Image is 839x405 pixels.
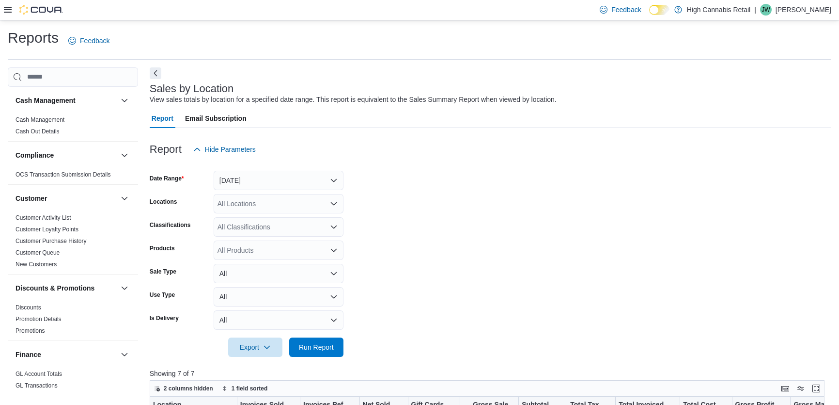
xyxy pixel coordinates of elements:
button: Open list of options [330,200,338,208]
label: Products [150,244,175,252]
button: All [214,264,343,283]
h3: Compliance [16,150,54,160]
h3: Report [150,144,182,155]
button: Keyboard shortcuts [779,383,791,394]
label: Use Type [150,291,175,299]
button: 1 field sorted [218,383,272,394]
h3: Sales by Location [150,83,234,95]
p: Showing 7 of 7 [150,369,831,378]
label: Is Delivery [150,314,179,322]
button: Open list of options [330,246,338,254]
button: Customer [16,194,117,203]
a: Promotions [16,327,45,334]
button: Compliance [16,150,117,160]
span: GL Transactions [16,382,58,389]
span: Feedback [80,36,109,46]
span: Cash Management [16,116,64,124]
label: Locations [150,198,177,206]
a: Customer Queue [16,249,60,256]
a: OCS Transaction Submission Details [16,171,111,178]
button: Compliance [119,149,130,161]
span: JW [761,4,770,16]
button: Discounts & Promotions [119,282,130,294]
a: New Customers [16,261,57,268]
button: Next [150,67,161,79]
button: Enter fullscreen [810,383,822,394]
span: Cash Out Details [16,128,60,135]
a: Promotion Details [16,316,62,323]
a: Discounts [16,304,41,311]
a: Cash Out Details [16,128,60,135]
p: | [754,4,756,16]
div: Cash Management [8,114,138,141]
a: Customer Purchase History [16,238,87,244]
a: Customer Loyalty Points [16,226,78,233]
div: Julie Wood [760,4,772,16]
span: Hide Parameters [205,145,256,154]
span: Report [152,109,173,128]
h3: Cash Management [16,96,76,105]
a: Feedback [64,31,113,50]
button: Hide Parameters [189,140,260,159]
input: Dark Mode [649,5,669,15]
div: View sales totals by location for a specified date range. This report is equivalent to the Sales ... [150,95,557,105]
button: All [214,287,343,307]
img: Cova [19,5,63,15]
div: Customer [8,212,138,274]
span: New Customers [16,260,57,268]
h3: Finance [16,350,41,359]
h3: Customer [16,194,47,203]
div: Finance [8,368,138,395]
button: 2 columns hidden [150,383,217,394]
a: GL Transactions [16,382,58,389]
span: Promotion Details [16,315,62,323]
label: Date Range [150,175,184,182]
span: Email Subscription [185,109,247,128]
button: Run Report [289,338,343,357]
p: [PERSON_NAME] [776,4,831,16]
span: Feedback [611,5,641,15]
button: Customer [119,193,130,204]
a: GL Account Totals [16,371,62,377]
div: Compliance [8,169,138,184]
span: Run Report [299,342,334,352]
label: Classifications [150,221,191,229]
button: Export [228,338,282,357]
button: Finance [16,350,117,359]
div: Discounts & Promotions [8,302,138,340]
span: Customer Purchase History [16,237,87,245]
button: Discounts & Promotions [16,283,117,293]
h1: Reports [8,28,59,48]
span: Customer Loyalty Points [16,226,78,233]
button: All [214,310,343,330]
span: Export [234,338,277,357]
button: Cash Management [119,95,130,106]
a: Cash Management [16,116,64,123]
a: Customer Activity List [16,214,71,221]
button: Cash Management [16,96,117,105]
h3: Discounts & Promotions [16,283,94,293]
span: Discounts [16,304,41,311]
span: 1 field sorted [232,385,268,392]
button: Finance [119,349,130,360]
span: 2 columns hidden [164,385,213,392]
button: Display options [795,383,807,394]
p: High Cannabis Retail [687,4,751,16]
button: [DATE] [214,171,343,190]
span: Dark Mode [649,15,650,16]
label: Sale Type [150,268,176,275]
span: GL Account Totals [16,370,62,378]
button: Open list of options [330,223,338,231]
